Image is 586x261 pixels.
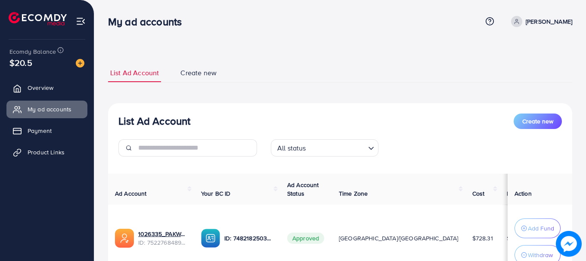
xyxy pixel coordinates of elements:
[6,144,87,161] a: Product Links
[522,117,553,126] span: Create new
[28,105,71,114] span: My ad accounts
[9,12,67,25] img: logo
[271,139,378,157] div: Search for option
[515,189,532,198] span: Action
[526,16,572,27] p: [PERSON_NAME]
[138,238,187,247] span: ID: 7522768489221144593
[339,234,459,243] span: [GEOGRAPHIC_DATA]/[GEOGRAPHIC_DATA]
[339,189,368,198] span: Time Zone
[201,189,231,198] span: Your BC ID
[224,233,273,243] p: ID: 7482182503915372561
[9,47,56,56] span: Ecomdy Balance
[28,148,65,157] span: Product Links
[472,234,493,243] span: $728.31
[508,16,572,27] a: [PERSON_NAME]
[528,223,554,233] p: Add Fund
[76,16,86,26] img: menu
[9,56,32,69] span: $20.5
[118,115,190,127] h3: List Ad Account
[287,233,324,244] span: Approved
[515,218,561,238] button: Add Fund
[110,68,159,78] span: List Ad Account
[514,114,562,129] button: Create new
[108,15,189,28] h3: My ad accounts
[276,142,308,154] span: All status
[6,79,87,96] a: Overview
[201,229,220,248] img: ic-ba-acc.ded83a64.svg
[309,140,365,154] input: Search for option
[287,181,319,198] span: Ad Account Status
[115,229,134,248] img: ic-ads-acc.e4c84228.svg
[138,230,187,238] a: 1026335_PAKWALL_1751531043864
[558,233,580,255] img: image
[138,230,187,247] div: <span class='underline'>1026335_PAKWALL_1751531043864</span></br>7522768489221144593
[6,101,87,118] a: My ad accounts
[472,189,485,198] span: Cost
[180,68,217,78] span: Create new
[76,59,84,68] img: image
[115,189,147,198] span: Ad Account
[28,126,52,135] span: Payment
[528,250,553,260] p: Withdraw
[28,83,53,92] span: Overview
[6,122,87,139] a: Payment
